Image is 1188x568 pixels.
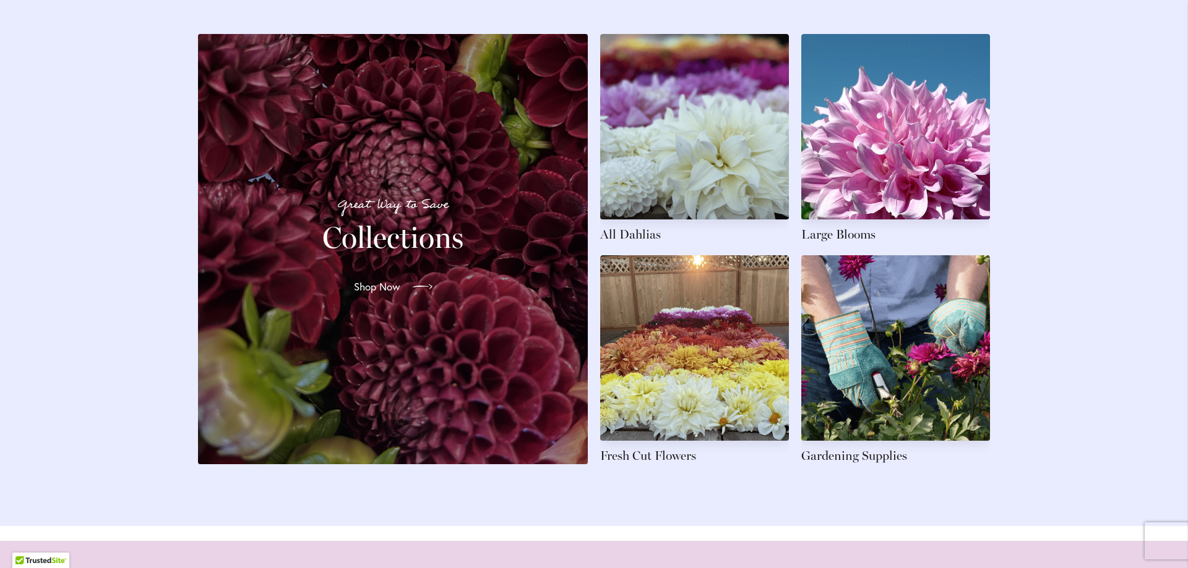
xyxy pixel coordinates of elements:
[213,195,573,215] p: Great Way to Save
[344,269,442,304] a: Shop Now
[213,220,573,255] h2: Collections
[354,279,400,294] span: Shop Now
